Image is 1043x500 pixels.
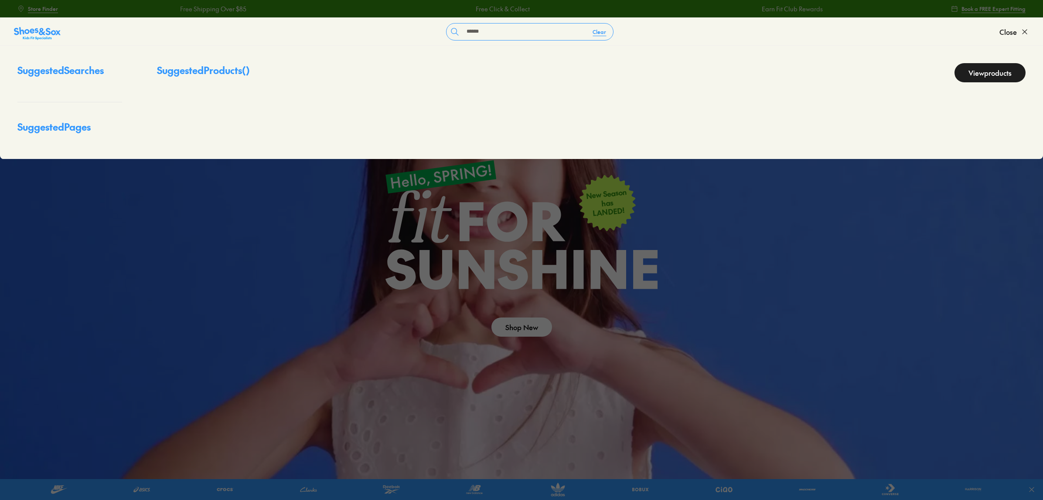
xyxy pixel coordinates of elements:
button: Close [999,22,1029,41]
a: Shop New [491,318,552,337]
span: Close [999,27,1017,37]
p: Suggested Pages [17,120,122,141]
a: Shoes &amp; Sox [14,25,61,39]
a: Free Click & Collect [474,4,528,14]
a: Free Shipping Over $85 [179,4,245,14]
span: ( ) [242,64,250,77]
a: Viewproducts [954,63,1026,82]
span: Book a FREE Expert Fitting [961,5,1026,13]
span: Store Finder [28,5,58,13]
button: Clear [586,24,613,40]
p: Suggested Products [157,63,250,82]
p: Suggested Searches [17,63,122,84]
a: Store Finder [17,1,58,17]
a: Book a FREE Expert Fitting [951,1,1026,17]
img: SNS_Logo_Responsive.svg [14,27,61,41]
a: Earn Fit Club Rewards [760,4,821,14]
